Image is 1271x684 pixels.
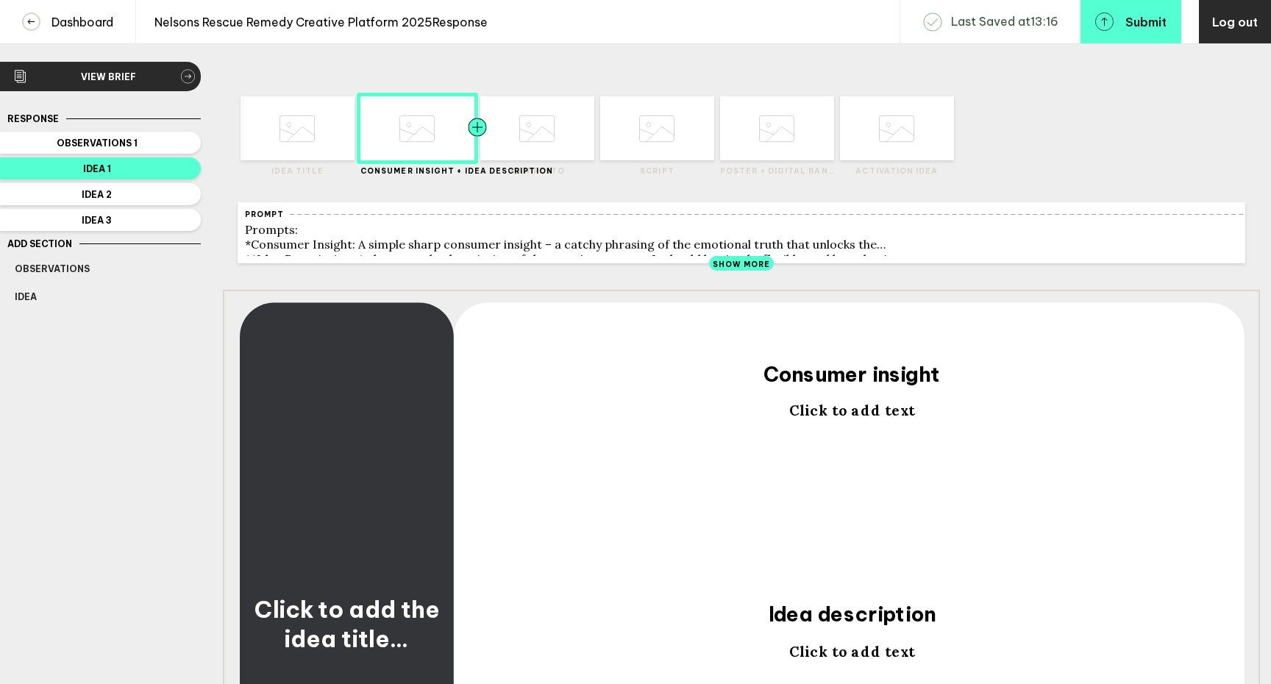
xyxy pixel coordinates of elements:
label: Activation Idea [840,166,954,176]
span: Idea 3 [15,215,179,226]
span: Click to add the idea title… [245,594,449,654]
div: Click to add text [494,402,1210,571]
div: Prompts: *Consumer Insight: A simple sharp consumer insight – a catchy phrasing of the emotional ... [245,222,1238,266]
h4: Dashboard [40,15,113,29]
span: Idea 2 [15,189,179,200]
span: Response [7,113,59,124]
span: Idea description [769,601,936,627]
span: Idea 1 [15,163,179,174]
span: Last Saved at 13 : 16 [951,13,1058,30]
span: Submit [1125,16,1167,28]
span: Log out [1212,15,1258,29]
span: Consumer insight [763,360,941,386]
span: Show More [713,260,771,269]
div: Prompt [245,210,284,219]
span: Click to add text [789,402,915,420]
label: Consumer Insight + Idea description [360,166,474,176]
span: Add Section [7,238,72,249]
h4: Nelsons Rescue Remedy Creative Platform 2025 Response [143,15,488,29]
label: Idea title [241,166,355,176]
label: Poster + Digital Banner [720,166,834,176]
span: View brief [37,71,181,82]
label: Script [600,166,714,176]
span: Click to add text [789,642,915,660]
span: Observations 1 [15,138,179,149]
